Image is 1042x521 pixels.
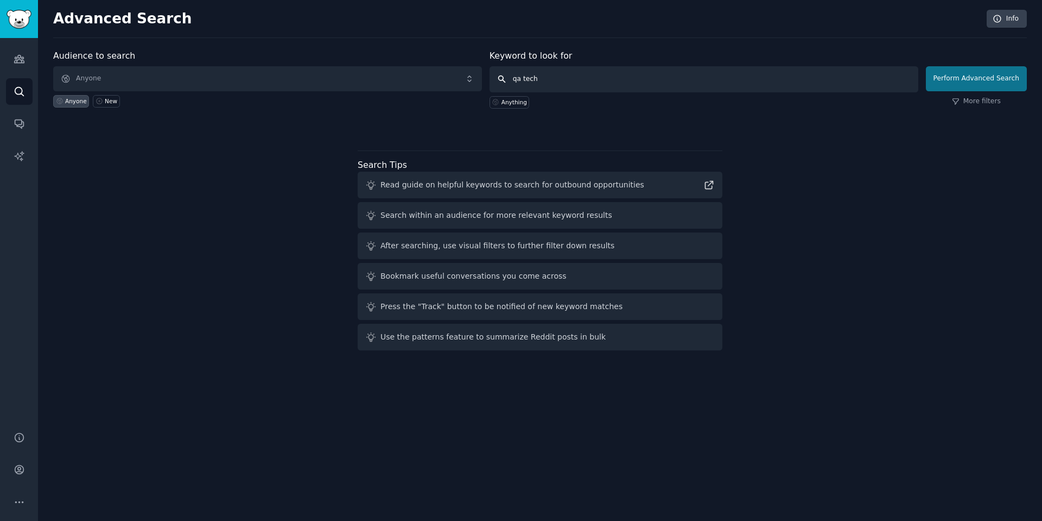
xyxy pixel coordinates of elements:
[490,51,573,61] label: Keyword to look for
[380,210,612,221] div: Search within an audience for more relevant keyword results
[380,301,622,312] div: Press the "Track" button to be notified of new keyword matches
[93,95,119,108] a: New
[380,179,644,191] div: Read guide on helpful keywords to search for outbound opportunities
[53,10,981,28] h2: Advanced Search
[952,97,1001,106] a: More filters
[105,97,117,105] div: New
[490,66,918,92] input: Any keyword
[53,51,135,61] label: Audience to search
[380,271,567,282] div: Bookmark useful conversations you come across
[65,97,87,105] div: Anyone
[501,98,527,106] div: Anything
[380,331,606,343] div: Use the patterns feature to summarize Reddit posts in bulk
[7,10,31,29] img: GummySearch logo
[380,240,614,252] div: After searching, use visual filters to further filter down results
[987,10,1027,28] a: Info
[926,66,1027,91] button: Perform Advanced Search
[358,160,407,170] label: Search Tips
[53,66,482,91] button: Anyone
